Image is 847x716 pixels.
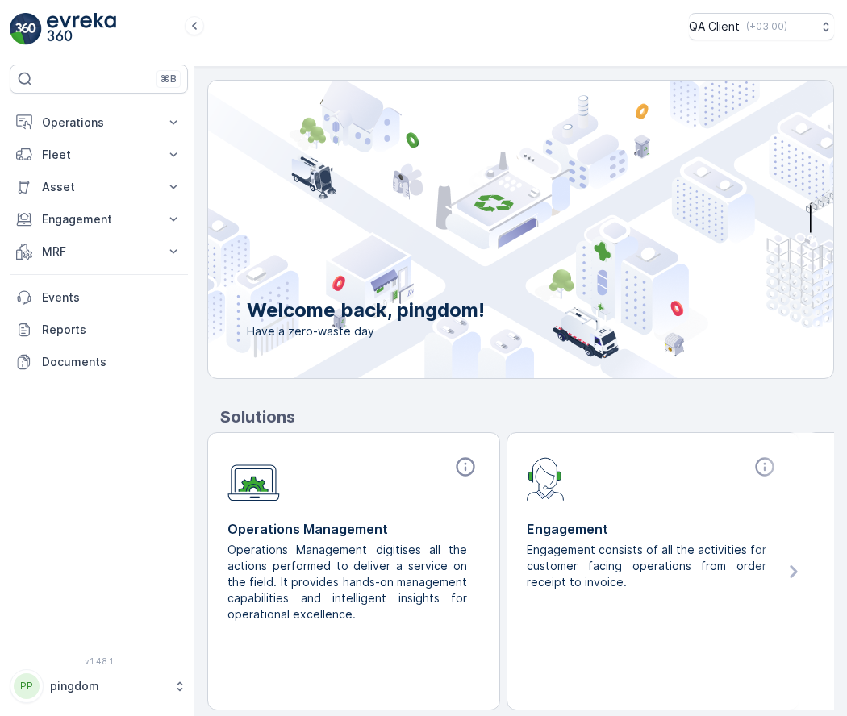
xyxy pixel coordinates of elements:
button: Fleet [10,139,188,171]
span: v 1.48.1 [10,656,188,666]
img: module-icon [227,456,280,502]
button: PPpingdom [10,669,188,703]
img: module-icon [527,456,565,501]
button: Asset [10,171,188,203]
img: logo [10,13,42,45]
p: Operations Management [227,519,480,539]
p: Operations [42,114,156,131]
a: Documents [10,346,188,378]
div: PP [14,673,40,699]
p: Operations Management digitises all the actions performed to deliver a service on the field. It p... [227,542,467,622]
button: QA Client(+03:00) [689,13,834,40]
span: Have a zero-waste day [247,323,485,339]
p: pingdom [50,678,165,694]
p: ⌘B [161,73,177,85]
p: Events [42,289,181,306]
p: Engagement consists of all the activities for customer facing operations from order receipt to in... [527,542,766,590]
p: Reports [42,322,181,338]
p: Fleet [42,147,156,163]
p: Engagement [527,519,779,539]
p: Asset [42,179,156,195]
a: Events [10,281,188,314]
button: MRF [10,235,188,268]
p: MRF [42,244,156,260]
button: Engagement [10,203,188,235]
img: city illustration [136,81,833,378]
img: logo_light-DOdMpM7g.png [47,13,116,45]
p: Welcome back, pingdom! [247,298,485,323]
a: Reports [10,314,188,346]
p: Solutions [220,405,834,429]
p: Documents [42,354,181,370]
button: Operations [10,106,188,139]
p: Engagement [42,211,156,227]
p: QA Client [689,19,740,35]
p: ( +03:00 ) [746,20,787,33]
